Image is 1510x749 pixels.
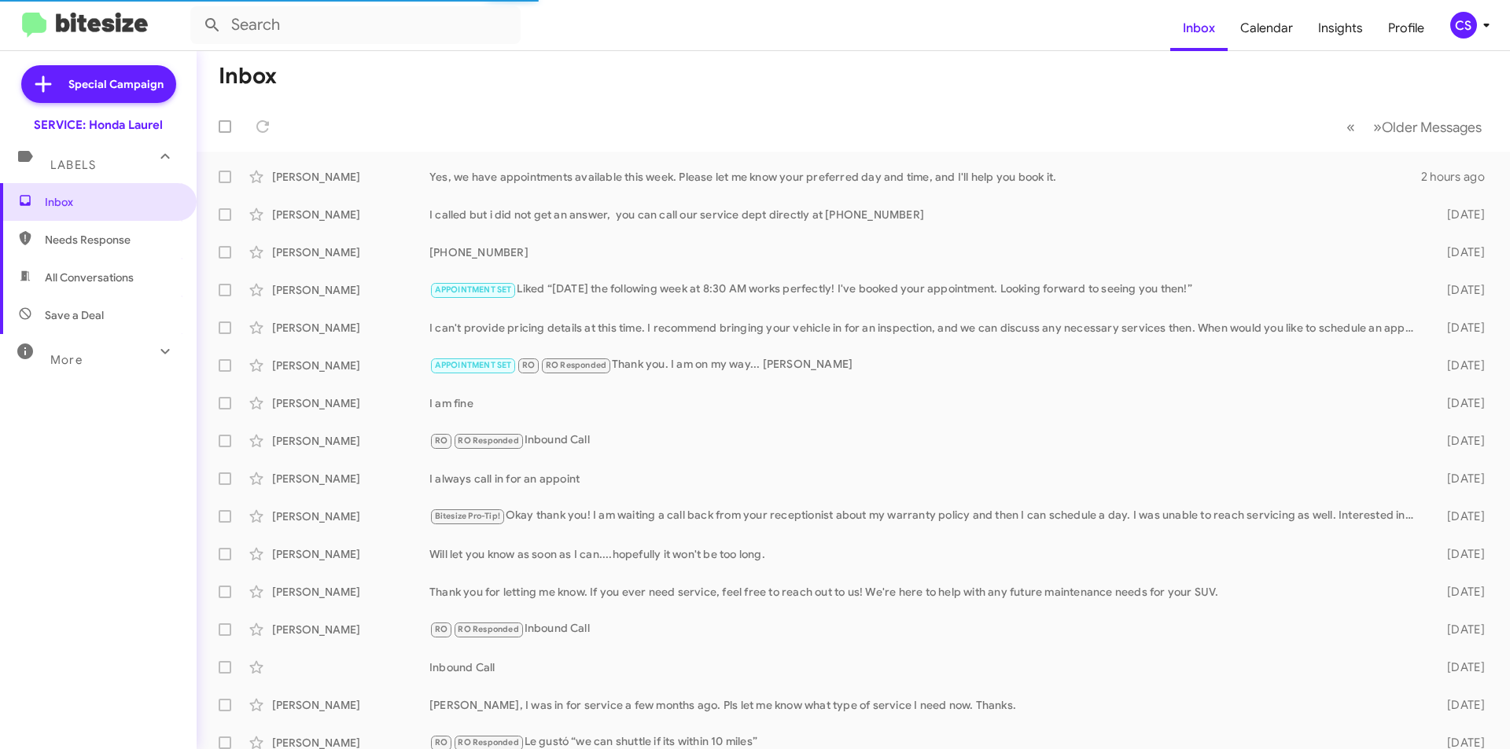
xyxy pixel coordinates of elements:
[429,281,1422,299] div: Liked “[DATE] the following week at 8:30 AM works perfectly! I've booked your appointment. Lookin...
[458,624,518,634] span: RO Responded
[1228,6,1306,51] a: Calendar
[190,6,521,44] input: Search
[272,395,429,411] div: [PERSON_NAME]
[45,307,104,323] span: Save a Deal
[1422,395,1497,411] div: [DATE]
[429,507,1422,525] div: Okay thank you! I am waiting a call back from your receptionist about my warranty policy and then...
[435,435,447,446] span: RO
[429,207,1422,222] div: I called but i did not get an answer, you can call our service dept directly at [PHONE_NUMBER]
[1422,433,1497,449] div: [DATE]
[272,433,429,449] div: [PERSON_NAME]
[1437,12,1493,39] button: CS
[1337,111,1365,143] button: Previous
[1306,6,1376,51] a: Insights
[272,471,429,486] div: [PERSON_NAME]
[429,320,1422,336] div: I can't provide pricing details at this time. I recommend bringing your vehicle in for an inspect...
[68,76,164,92] span: Special Campaign
[272,207,429,222] div: [PERSON_NAME]
[272,358,429,373] div: [PERSON_NAME]
[45,270,134,285] span: All Conversations
[429,697,1422,713] div: [PERSON_NAME], I was in for service a few months ago. Pls let me know what type of service I need...
[429,431,1422,450] div: Inbound Call
[50,158,96,172] span: Labels
[429,395,1422,411] div: I am fine
[272,282,429,298] div: [PERSON_NAME]
[429,356,1422,374] div: Thank you. I am on my way... [PERSON_NAME]
[429,584,1422,600] div: Thank you for letting me know. If you ever need service, feel free to reach out to us! We're here...
[546,360,606,370] span: RO Responded
[522,360,535,370] span: RO
[34,117,163,133] div: SERVICE: Honda Laurel
[1346,117,1355,137] span: «
[1422,659,1497,675] div: [DATE]
[435,360,512,370] span: APPOINTMENT SET
[1422,697,1497,713] div: [DATE]
[21,65,176,103] a: Special Campaign
[1382,119,1482,136] span: Older Messages
[1422,509,1497,524] div: [DATE]
[1376,6,1437,51] a: Profile
[429,169,1421,185] div: Yes, we have appointments available this week. Please let me know your preferred day and time, an...
[1338,111,1491,143] nav: Page navigation example
[1422,244,1497,260] div: [DATE]
[429,471,1422,486] div: I always call in for an appoint
[1422,546,1497,562] div: [DATE]
[1422,207,1497,222] div: [DATE]
[45,194,179,210] span: Inbox
[45,232,179,248] span: Needs Response
[435,624,447,634] span: RO
[272,244,429,260] div: [PERSON_NAME]
[272,697,429,713] div: [PERSON_NAME]
[458,435,518,446] span: RO Responded
[272,169,429,185] div: [PERSON_NAME]
[435,511,500,521] span: Bitesize Pro-Tip!
[1170,6,1228,51] a: Inbox
[272,584,429,600] div: [PERSON_NAME]
[1450,12,1477,39] div: CS
[429,546,1422,562] div: Will let you know as soon as I can....hopefully it won't be too long.
[1422,358,1497,373] div: [DATE]
[458,737,518,747] span: RO Responded
[1422,622,1497,637] div: [DATE]
[1422,584,1497,600] div: [DATE]
[1373,117,1382,137] span: »
[272,622,429,637] div: [PERSON_NAME]
[429,659,1422,675] div: Inbound Call
[1364,111,1491,143] button: Next
[1421,169,1497,185] div: 2 hours ago
[429,620,1422,638] div: Inbound Call
[272,320,429,336] div: [PERSON_NAME]
[1422,282,1497,298] div: [DATE]
[219,64,277,89] h1: Inbox
[435,737,447,747] span: RO
[1422,471,1497,486] div: [DATE]
[1422,320,1497,336] div: [DATE]
[272,546,429,562] div: [PERSON_NAME]
[429,244,1422,260] div: [PHONE_NUMBER]
[272,509,429,524] div: [PERSON_NAME]
[435,285,512,295] span: APPOINTMENT SET
[50,353,83,367] span: More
